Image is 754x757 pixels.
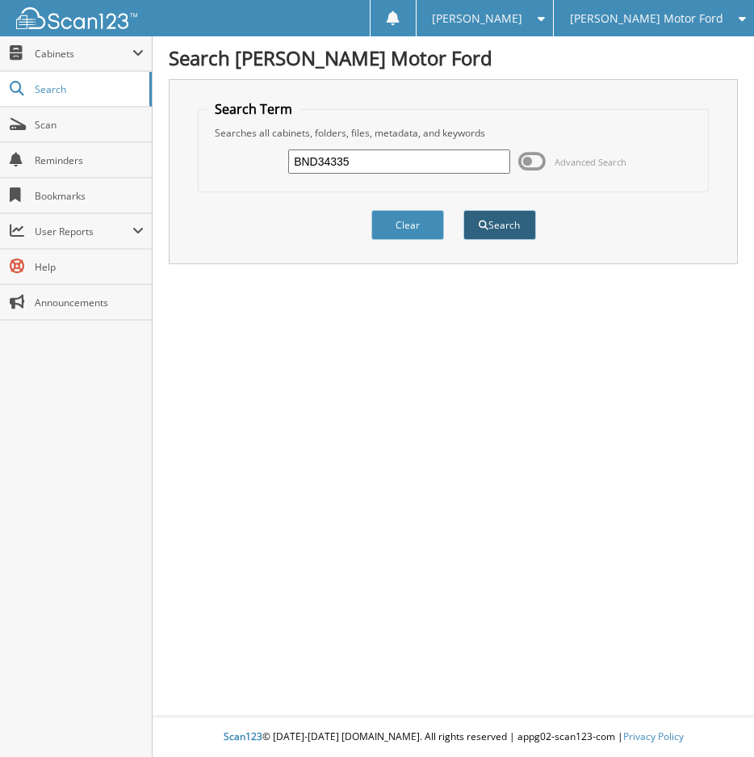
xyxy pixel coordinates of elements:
[35,225,132,238] span: User Reports
[16,7,137,29] img: scan123-logo-white.svg
[35,82,141,96] span: Search
[673,679,754,757] iframe: Chat Widget
[371,210,444,240] button: Clear
[35,260,144,274] span: Help
[463,210,536,240] button: Search
[432,14,522,23] span: [PERSON_NAME]
[224,730,262,743] span: Scan123
[555,156,626,168] span: Advanced Search
[207,126,700,140] div: Searches all cabinets, folders, files, metadata, and keywords
[35,189,144,203] span: Bookmarks
[207,100,300,118] legend: Search Term
[35,154,144,167] span: Reminders
[169,44,738,71] h1: Search [PERSON_NAME] Motor Ford
[35,118,144,132] span: Scan
[570,14,723,23] span: [PERSON_NAME] Motor Ford
[35,47,132,61] span: Cabinets
[153,717,754,757] div: © [DATE]-[DATE] [DOMAIN_NAME]. All rights reserved | appg02-scan123-com |
[623,730,684,743] a: Privacy Policy
[35,296,144,309] span: Announcements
